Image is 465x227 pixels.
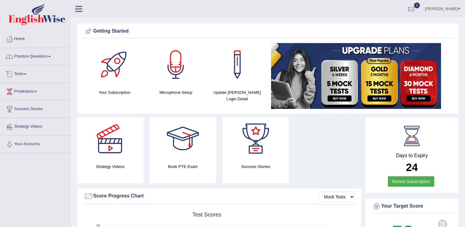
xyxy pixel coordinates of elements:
[0,118,70,133] a: Strategy Videos
[84,192,355,201] div: Score Progress Chart
[150,163,216,170] h4: Book PTE Exam
[210,89,265,102] h4: Update [PERSON_NAME] Login Detail
[84,27,452,36] div: Getting Started
[406,161,418,173] b: 24
[223,163,289,170] h4: Success Stories
[388,176,434,187] a: Renew Subscription
[414,2,420,8] span: 0
[271,43,441,109] img: small5.jpg
[148,89,204,96] h4: Microphone Setup
[0,48,70,63] a: Practice Questions
[87,89,142,96] h4: Your Subscription
[77,163,144,170] h4: Strategy Videos
[372,202,452,211] div: Your Target Score
[0,136,70,151] a: Your Account
[0,66,70,81] a: Tests
[0,101,70,116] a: Success Stories
[372,153,452,158] h4: Days to Expiry
[192,212,221,218] tspan: Test scores
[0,83,70,98] a: Predictions
[0,30,70,46] a: Home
